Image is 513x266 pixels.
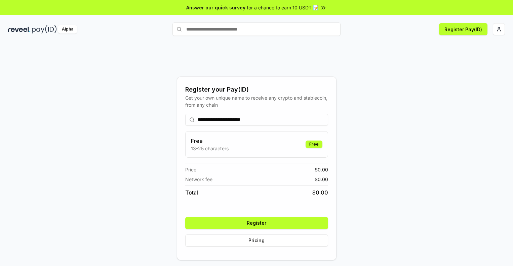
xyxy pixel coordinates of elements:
[185,85,328,94] div: Register your Pay(ID)
[186,4,245,11] span: Answer our quick survey
[58,25,77,34] div: Alpha
[315,166,328,173] span: $ 0.00
[8,25,31,34] img: reveel_dark
[185,234,328,247] button: Pricing
[185,189,198,197] span: Total
[312,189,328,197] span: $ 0.00
[185,217,328,229] button: Register
[439,23,487,35] button: Register Pay(ID)
[185,166,196,173] span: Price
[191,145,229,152] p: 13-25 characters
[32,25,57,34] img: pay_id
[185,94,328,108] div: Get your own unique name to receive any crypto and stablecoin, from any chain
[247,4,319,11] span: for a chance to earn 10 USDT 📝
[306,141,322,148] div: Free
[191,137,229,145] h3: Free
[185,176,212,183] span: Network fee
[315,176,328,183] span: $ 0.00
